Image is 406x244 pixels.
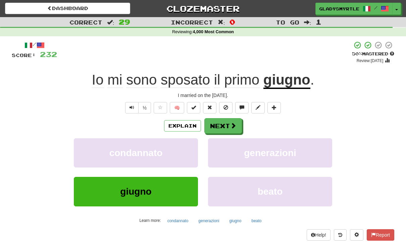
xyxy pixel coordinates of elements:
button: 🧠 [170,102,184,113]
div: Text-to-speech controls [124,102,151,113]
button: Explain [164,120,201,132]
small: Review: [DATE] [357,58,384,63]
span: GladysMyrtle [319,6,359,12]
strong: 4,000 Most Common [193,30,234,34]
button: giugno [74,177,198,206]
a: GladysMyrtle / [315,3,393,15]
span: generazioni [244,148,296,158]
u: giugno [263,72,310,89]
button: Edit sentence (alt+d) [251,102,265,113]
button: condannato [74,138,198,167]
button: Report [367,229,394,241]
button: Discuss sentence (alt+u) [235,102,249,113]
button: generazioni [208,138,332,167]
button: Ignore sentence (alt+i) [219,102,233,113]
div: / [12,41,57,49]
button: Reset to 0% Mastered (alt+r) [203,102,216,113]
span: 29 [119,18,130,26]
button: Next [204,118,242,134]
span: / [374,5,377,10]
span: 1 [316,18,321,26]
span: Correct [69,19,102,26]
span: sposato [161,72,210,88]
span: beato [258,186,283,197]
small: Learn more: [140,218,161,223]
button: condannato [164,216,192,226]
span: : [107,19,114,25]
span: mi [107,72,122,88]
span: sono [126,72,157,88]
button: Help! [307,229,331,241]
button: beato [248,216,265,226]
div: I married on the [DATE]. [12,92,394,99]
span: 50 % [352,51,362,56]
span: To go [276,19,299,26]
button: generazioni [195,216,223,226]
span: Score: [12,52,36,58]
button: Add to collection (alt+a) [267,102,281,113]
span: 0 [230,18,235,26]
button: Play sentence audio (ctl+space) [125,102,139,113]
span: Io [92,72,104,88]
span: . [310,72,314,88]
span: : [304,19,311,25]
a: Dashboard [5,3,130,14]
button: giugno [225,216,245,226]
span: : [218,19,225,25]
span: Incorrect [171,19,213,26]
span: primo [224,72,259,88]
span: il [214,72,220,88]
button: Set this sentence to 100% Mastered (alt+m) [187,102,200,113]
span: giugno [120,186,151,197]
button: ½ [138,102,151,113]
div: Mastered [352,51,394,57]
span: condannato [109,148,163,158]
button: beato [208,177,332,206]
button: Favorite sentence (alt+f) [154,102,167,113]
button: Round history (alt+y) [334,229,347,241]
span: 232 [40,50,57,58]
a: Clozemaster [140,3,265,14]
